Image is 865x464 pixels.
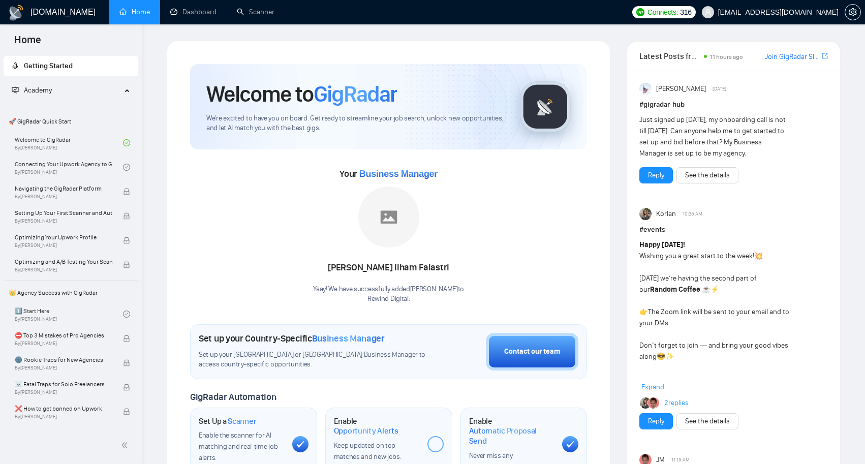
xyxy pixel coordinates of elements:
img: placeholder.png [358,187,419,248]
span: ⚡ [710,285,719,294]
span: Expand [641,383,664,391]
span: ☠️ Fatal Traps for Solo Freelancers [15,379,112,389]
a: 1️⃣ Start HereBy[PERSON_NAME] [15,303,123,325]
button: Contact our team [486,333,578,370]
a: 2replies [664,398,689,408]
p: Rewind Digital . [313,294,464,304]
span: Optimizing and A/B Testing Your Scanner for Better Results [15,257,112,267]
span: Scanner [228,416,256,426]
span: Korlan [656,208,676,220]
span: By [PERSON_NAME] [15,414,112,420]
span: Home [6,33,49,54]
span: Optimizing Your Upwork Profile [15,232,112,242]
h1: # events [639,224,828,235]
span: lock [123,212,130,220]
span: rocket [12,62,19,69]
span: By [PERSON_NAME] [15,365,112,371]
strong: Happy [DATE]! [639,240,685,249]
a: Reply [648,416,664,427]
span: Connects: [647,7,678,18]
span: export [822,52,828,60]
span: Academy [12,86,52,95]
img: gigradar-logo.png [520,81,571,132]
span: Business Manager [359,169,438,179]
h1: Welcome to [206,80,397,108]
span: user [704,9,712,16]
span: Latest Posts from the GigRadar Community [639,50,701,63]
a: See the details [685,416,730,427]
span: ⛔ Top 3 Mistakes of Pro Agencies [15,330,112,341]
span: 🌚 Rookie Traps for New Agencies [15,355,112,365]
span: By [PERSON_NAME] [15,242,112,249]
a: export [822,51,828,61]
img: JM [648,397,659,409]
span: setting [845,8,860,16]
span: Navigating the GigRadar Platform [15,183,112,194]
h1: Set Up a [199,416,256,426]
span: By [PERSON_NAME] [15,218,112,224]
img: logo [8,5,24,21]
span: GigRadar Automation [190,391,276,403]
span: ☕ [702,285,710,294]
div: Wishing you a great start to the week! [DATE] we’re having the second part of our The Zoom link w... [639,239,790,418]
img: Korlan [639,208,652,220]
button: See the details [676,167,738,183]
span: check-circle [123,164,130,171]
span: lock [123,237,130,244]
a: Join GigRadar Slack Community [765,51,820,63]
span: Your [339,168,438,179]
span: ☺️ [682,375,691,383]
button: Reply [639,413,673,429]
h1: Enable [334,416,419,436]
a: See the details [685,170,730,181]
span: Business Manager [312,333,385,344]
span: lock [123,408,130,415]
img: upwork-logo.png [636,8,644,16]
span: Keep updated on top matches and new jobs. [334,441,401,461]
div: Just signed up [DATE], my onboarding call is not till [DATE]. Can anyone help me to get started t... [639,114,790,159]
button: setting [845,4,861,20]
li: Getting Started [4,56,138,76]
span: 😎 [657,352,665,361]
span: We're excited to have you on board. Get ready to streamline your job search, unlock new opportuni... [206,114,504,133]
span: By [PERSON_NAME] [15,267,112,273]
span: Setting Up Your First Scanner and Auto-Bidder [15,208,112,218]
span: lock [123,384,130,391]
button: See the details [676,413,738,429]
a: setting [845,8,861,16]
button: Reply [639,167,673,183]
span: 10:35 AM [683,209,702,219]
h1: Enable [469,416,554,446]
span: 👑 Agency Success with GigRadar [5,283,137,303]
span: By [PERSON_NAME] [15,341,112,347]
span: GigRadar [314,80,397,108]
span: By [PERSON_NAME] [15,194,112,200]
div: Yaay! We have successfully added [PERSON_NAME] to [313,285,464,304]
span: lock [123,188,130,195]
span: lock [123,261,130,268]
img: Korlan [640,397,651,409]
a: Reply [648,170,664,181]
span: [PERSON_NAME] [656,83,706,95]
div: [PERSON_NAME] Ilham Falastri [313,259,464,276]
span: Enable the scanner for AI matching and real-time job alerts. [199,431,277,462]
span: 👉 [639,307,648,316]
span: check-circle [123,139,130,146]
span: ❌ How to get banned on Upwork [15,404,112,414]
span: double-left [121,440,131,450]
a: homeHome [119,8,150,16]
span: lock [123,335,130,342]
a: dashboardDashboard [170,8,217,16]
img: Anisuzzaman Khan [639,83,652,95]
span: Getting Started [24,61,73,70]
span: 316 [680,7,691,18]
span: 11 hours ago [710,53,743,60]
h1: # gigradar-hub [639,99,828,110]
h1: Set up your Country-Specific [199,333,385,344]
span: By [PERSON_NAME] [15,389,112,395]
strong: Random Coffee [650,285,700,294]
span: Academy [24,86,52,95]
span: check-circle [123,311,130,318]
a: Welcome to GigRadarBy[PERSON_NAME] [15,132,123,154]
span: ✨ [665,352,674,361]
